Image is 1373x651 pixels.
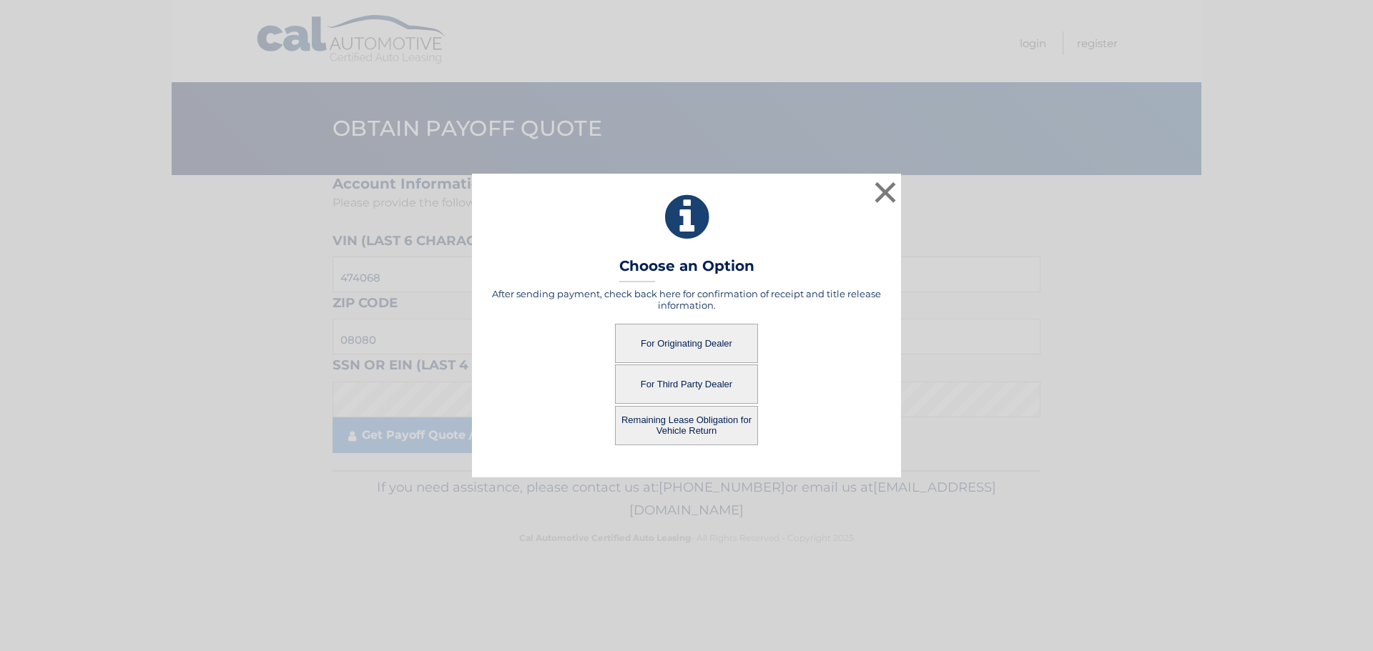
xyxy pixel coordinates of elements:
h3: Choose an Option [619,257,754,282]
button: For Third Party Dealer [615,364,758,404]
button: × [871,178,900,207]
button: For Originating Dealer [615,324,758,363]
button: Remaining Lease Obligation for Vehicle Return [615,406,758,445]
h5: After sending payment, check back here for confirmation of receipt and title release information. [490,288,883,311]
